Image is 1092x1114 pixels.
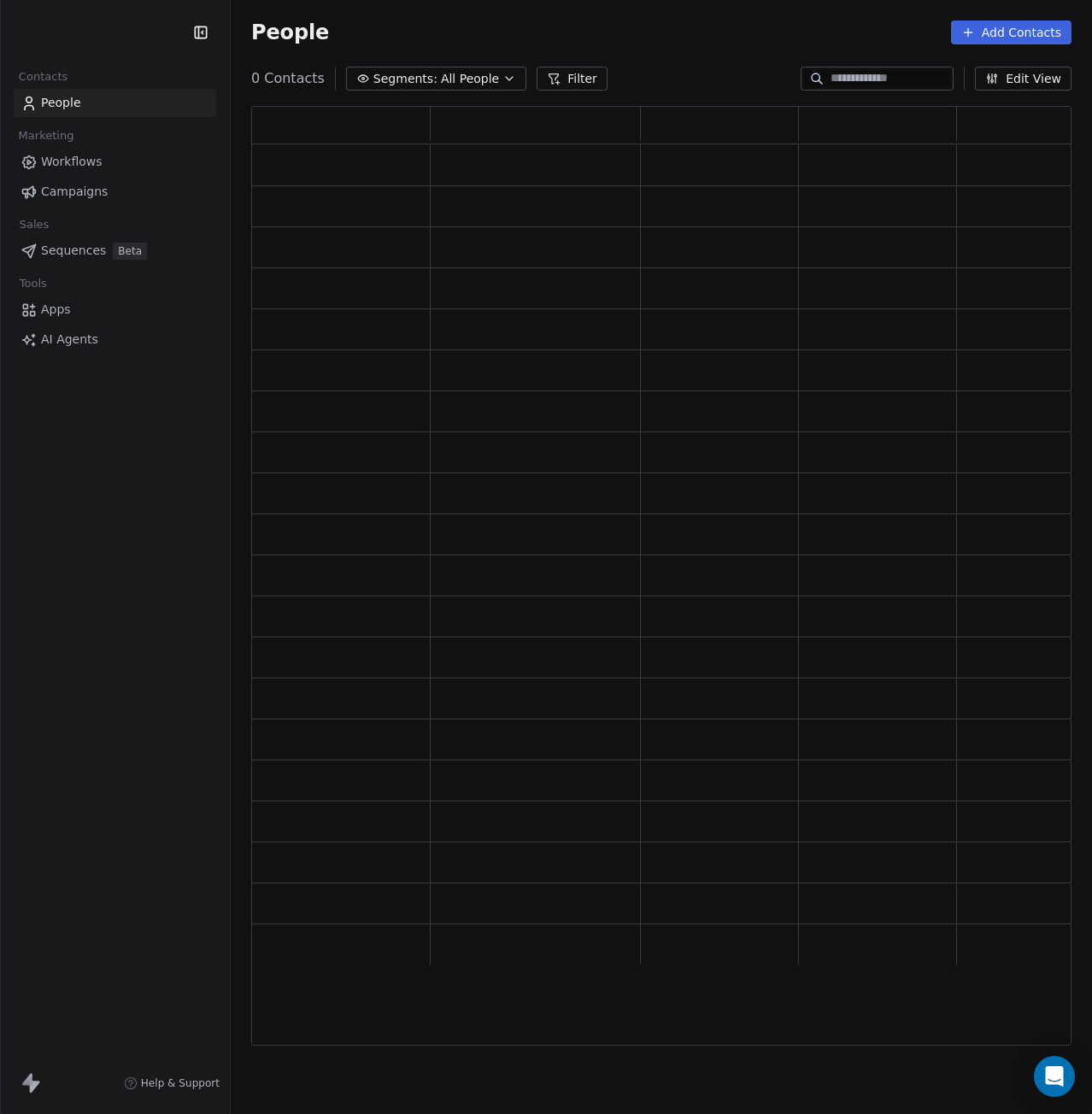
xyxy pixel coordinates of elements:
[141,1076,220,1090] span: Help & Support
[11,123,81,149] span: Marketing
[975,67,1071,91] button: Edit View
[14,325,216,354] a: AI Agents
[251,68,325,89] span: 0 Contacts
[14,237,216,265] a: SequencesBeta
[1034,1056,1075,1097] div: Open Intercom Messenger
[113,243,147,260] span: Beta
[41,183,108,201] span: Campaigns
[441,70,499,88] span: All People
[41,94,81,112] span: People
[14,89,216,117] a: People
[12,212,56,237] span: Sales
[11,64,75,90] span: Contacts
[41,331,98,349] span: AI Agents
[41,242,106,260] span: Sequences
[373,70,437,88] span: Segments:
[14,148,216,176] a: Workflows
[14,296,216,324] a: Apps
[41,153,103,171] span: Workflows
[251,20,329,45] span: People
[14,178,216,206] a: Campaigns
[124,1076,220,1090] a: Help & Support
[41,301,71,319] span: Apps
[537,67,608,91] button: Filter
[12,271,54,296] span: Tools
[951,21,1071,44] button: Add Contacts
